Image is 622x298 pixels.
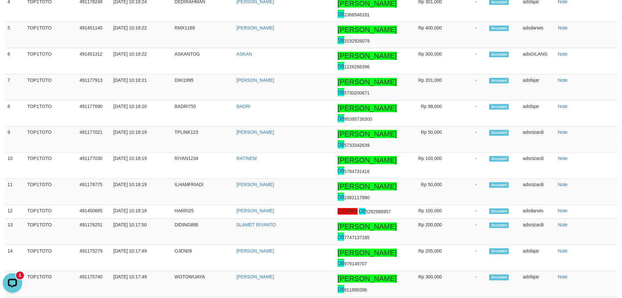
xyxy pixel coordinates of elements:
td: TOP1TOTO [25,205,77,219]
td: OJEN09 [172,245,234,271]
span: Copy 0895395738300 to clipboard [338,116,372,122]
td: 9 [5,126,25,152]
td: [DATE] 10:18:19 [111,152,172,179]
span: Copy 085730200671 to clipboard [338,90,370,96]
span: Copy 08811890396 to clipboard [338,287,367,292]
td: Rp 201,000 [399,74,452,100]
a: Note [558,78,568,83]
td: adsnizardi [520,126,555,152]
td: 491177913 [77,74,111,100]
td: Rp 98,000 [399,100,452,126]
a: Note [558,25,568,30]
span: Copy 085282988957 to clipboard [359,209,391,214]
td: - [452,219,486,245]
span: Accepted [489,274,509,280]
td: - [452,48,486,74]
td: Rp 50,000 [399,126,452,152]
td: HARRI25 [172,205,234,219]
span: Accepted [489,52,509,57]
a: RATINEM [236,156,257,161]
ah_el_jm_1757485776859: 08 [338,260,344,267]
span: Accepted [489,182,509,188]
td: [DATE] 10:17:49 [111,271,172,297]
ah_el_jm_1757485776859: 08 [338,234,344,240]
td: [DATE] 10:18:22 [111,48,172,74]
ah_el_jm_1756132132356: [PERSON_NAME] [338,274,397,283]
td: ASKANTOG [172,48,234,74]
td: [DATE] 10:17:49 [111,245,172,271]
ah_el_jm_1756132132356: [PERSON_NAME] [338,130,397,138]
td: 491177690 [77,100,111,126]
a: Note [558,156,568,161]
td: adsnizardi [520,219,555,245]
td: Rp 300,000 [399,48,452,74]
td: WOTOWIJAYA [172,271,234,297]
td: Rp 100,000 [399,152,452,179]
td: adsnizardi [520,152,555,179]
ah_el_jm_1756132132356: [PERSON_NAME] [338,156,397,164]
a: [PERSON_NAME] [236,248,274,254]
td: TOP1TOTO [25,48,77,74]
span: Accepted [489,26,509,31]
td: 491176775 [77,179,111,205]
a: ASKAN [236,51,252,57]
td: TOP1TOTO [25,219,77,245]
span: Accepted [489,130,509,135]
span: Accepted [489,78,509,83]
td: [DATE] 10:18:19 [111,179,172,205]
td: 491176251 [77,219,111,245]
td: DIKI1995 [172,74,234,100]
ah_el_jm_1757485776859: 08 [338,115,344,122]
td: TOP1TOTO [25,179,77,205]
td: Rp 400,000 [399,22,452,48]
td: DIDING888 [172,219,234,245]
a: Note [558,222,568,227]
td: adsfajar [520,271,555,297]
td: - [452,22,486,48]
span: Copy 085733342639 to clipboard [338,143,370,148]
td: adsdarwis [520,205,555,219]
td: 13 [5,219,25,245]
td: Rp 50,000 [399,179,452,205]
ah_el_jm_1757485748299: GOPAY [338,208,358,215]
td: adsfajar [520,245,555,271]
a: [PERSON_NAME] [236,208,274,213]
td: - [452,179,486,205]
a: Note [558,208,568,213]
a: Note [558,51,568,57]
ah_el_jm_1757485776859: 08 [338,194,344,201]
a: Note [558,248,568,254]
td: TOP1TOTO [25,245,77,271]
ah_el_jm_1757485776859: 08 [338,142,344,148]
ah_el_jm_1756132132356: [PERSON_NAME] [338,26,397,34]
td: adsdarwis [520,22,555,48]
td: - [452,100,486,126]
td: RMX1169 [172,22,234,48]
a: BADRI [236,104,250,109]
ah_el_jm_1757485776859: 08 [359,208,365,215]
td: TOP1TOTO [25,152,77,179]
td: adsfajar [520,100,555,126]
button: Open LiveChat chat widget [3,3,22,22]
ah_el_jm_1757485776859: 08 [338,37,344,44]
ah_el_jm_1756132132356: [PERSON_NAME] [338,78,397,86]
a: Note [558,104,568,109]
td: [DATE] 10:18:20 [111,100,172,126]
td: Rp 200,000 [399,219,452,245]
ah_el_jm_1757485776859: 08 [338,63,344,70]
a: [PERSON_NAME] [236,182,274,187]
td: [DATE] 10:18:21 [111,74,172,100]
td: 10 [5,152,25,179]
td: 5 [5,22,25,48]
td: 8 [5,100,25,126]
td: - [452,126,486,152]
ah_el_jm_1757485776859: 08 [338,286,344,293]
td: 6 [5,48,25,74]
td: - [452,74,486,100]
a: [PERSON_NAME] [236,78,274,83]
td: - [452,245,486,271]
span: Accepted [489,208,509,214]
td: TOP1TOTO [25,74,77,100]
td: Rp 205,000 [399,245,452,271]
td: TPLINK123 [172,126,234,152]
